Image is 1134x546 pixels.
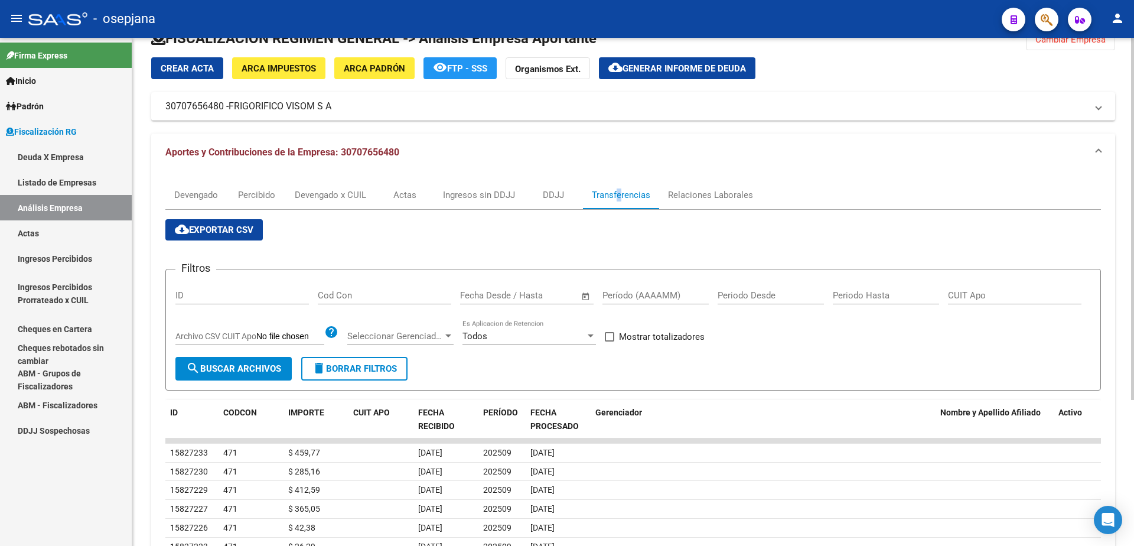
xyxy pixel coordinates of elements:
[175,260,216,277] h3: Filtros
[174,188,218,201] div: Devengado
[161,63,214,74] span: Crear Acta
[462,331,487,342] span: Todos
[608,60,623,74] mat-icon: cloud_download
[151,57,223,79] button: Crear Acta
[6,125,77,138] span: Fiscalización RG
[530,408,579,431] span: FECHA PROCESADO
[288,523,315,532] span: $ 42,38
[393,188,416,201] div: Actas
[312,363,397,374] span: Borrar Filtros
[579,290,593,303] button: Open calendar
[344,63,405,74] span: ARCA Padrón
[515,64,581,74] strong: Organismos Ext.
[170,448,208,457] span: 15827233
[242,63,316,74] span: ARCA Impuestos
[1058,408,1082,417] span: Activo
[9,11,24,25] mat-icon: menu
[483,504,511,513] span: 202509
[312,361,326,375] mat-icon: delete
[592,188,650,201] div: Transferencias
[347,331,443,342] span: Seleccionar Gerenciador
[301,357,408,381] button: Borrar Filtros
[256,331,324,342] input: Archivo CSV CUIT Apo
[229,100,331,113] span: FRIGORIFICO VISOM S A
[223,467,237,476] span: 471
[223,448,237,457] span: 471
[353,408,390,417] span: CUIT APO
[526,400,591,439] datatable-header-cell: FECHA PROCESADO
[530,504,555,513] span: [DATE]
[1094,506,1122,534] div: Open Intercom Messenger
[619,330,705,344] span: Mostrar totalizadores
[1054,400,1101,439] datatable-header-cell: Activo
[418,523,442,532] span: [DATE]
[170,504,208,513] span: 15827227
[433,60,447,74] mat-icon: remove_red_eye
[283,400,348,439] datatable-header-cell: IMPORTE
[165,219,263,240] button: Exportar CSV
[530,467,555,476] span: [DATE]
[530,448,555,457] span: [DATE]
[223,504,237,513] span: 471
[223,408,257,417] span: CODCON
[238,188,275,201] div: Percibido
[295,188,366,201] div: Devengado x CUIL
[418,408,455,431] span: FECHA RECIBIDO
[151,134,1115,171] mat-expansion-panel-header: Aportes y Contribuciones de la Empresa: 30707656480
[288,485,320,495] span: $ 412,59
[232,57,325,79] button: ARCA Impuestos
[483,467,511,476] span: 202509
[165,400,219,439] datatable-header-cell: ID
[219,400,260,439] datatable-header-cell: CODCON
[170,467,208,476] span: 15827230
[170,408,178,417] span: ID
[165,147,399,158] span: Aportes y Contribuciones de la Empresa: 30707656480
[483,485,511,495] span: 202509
[483,523,511,532] span: 202509
[623,63,746,74] span: Generar informe de deuda
[418,504,442,513] span: [DATE]
[936,400,1054,439] datatable-header-cell: Nombre y Apellido Afiliado
[6,49,67,62] span: Firma Express
[1035,34,1106,45] span: Cambiar Empresa
[443,188,515,201] div: Ingresos sin DDJJ
[6,100,44,113] span: Padrón
[506,57,590,79] button: Organismos Ext.
[223,523,237,532] span: 471
[418,467,442,476] span: [DATE]
[543,188,564,201] div: DDJJ
[519,290,576,301] input: Fecha fin
[423,57,497,79] button: FTP - SSS
[151,29,597,48] h1: FISCALIZACION REGIMEN GENERAL -> Análisis Empresa Aportante
[288,504,320,513] span: $ 365,05
[334,57,415,79] button: ARCA Padrón
[591,400,936,439] datatable-header-cell: Gerenciador
[170,523,208,532] span: 15827226
[186,361,200,375] mat-icon: search
[93,6,155,32] span: - osepjana
[668,188,753,201] div: Relaciones Laborales
[165,100,1087,113] mat-panel-title: 30707656480 -
[348,400,413,439] datatable-header-cell: CUIT APO
[447,63,487,74] span: FTP - SSS
[175,225,253,235] span: Exportar CSV
[418,485,442,495] span: [DATE]
[324,325,338,339] mat-icon: help
[460,290,508,301] input: Fecha inicio
[288,408,324,417] span: IMPORTE
[288,448,320,457] span: $ 459,77
[530,523,555,532] span: [DATE]
[151,92,1115,121] mat-expansion-panel-header: 30707656480 -FRIGORIFICO VISOM S A
[175,222,189,236] mat-icon: cloud_download
[6,74,36,87] span: Inicio
[1026,29,1115,50] button: Cambiar Empresa
[223,485,237,495] span: 471
[599,57,755,79] button: Generar informe de deuda
[530,485,555,495] span: [DATE]
[940,408,1041,417] span: Nombre y Apellido Afiliado
[175,331,256,341] span: Archivo CSV CUIT Apo
[170,485,208,495] span: 15827229
[175,357,292,381] button: Buscar Archivos
[483,448,511,457] span: 202509
[413,400,478,439] datatable-header-cell: FECHA RECIBIDO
